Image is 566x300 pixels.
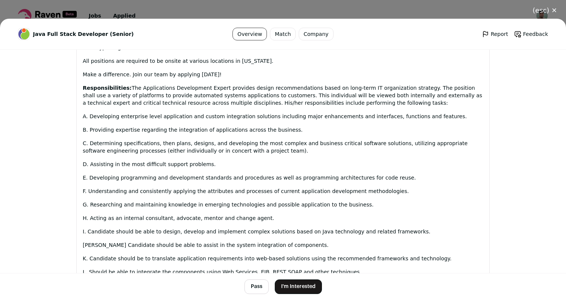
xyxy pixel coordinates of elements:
p: L. Should be able to integrate the components using Web Services, EJB, REST SOAP and other techni... [83,268,483,276]
p: A. Developing enterprise level application and custom integration solutions including major enhan... [83,113,483,120]
a: Overview [232,28,267,40]
a: Match [270,28,296,40]
span: Java Full Stack Developer (Senior) [33,30,134,38]
p: Make a difference. Join our team by applying [DATE]! [83,71,483,78]
strong: Responsibilities: [83,85,132,91]
button: I'm Interested [275,279,322,294]
button: Close modal [524,2,566,19]
a: Report [482,30,508,38]
p: C. Determining specifications, then plans, designs, and developing the most complex and business ... [83,140,483,154]
p: F. Understanding and consistently applying the attributes and processes of current application de... [83,187,483,195]
img: ed4b288738c1cd096099df12a64b18a291a7f3953aed19bd4b5803c6601e9390.png [18,28,30,40]
p: K. Candidate should be to translate application requirements into web-based solutions using the r... [83,255,483,262]
p: H. Acting as an internal consultant, advocate, mentor and change agent. [83,214,483,222]
p: The Applications Development Expert provides design recommendations based on long-term IT organiz... [83,84,483,107]
p: [PERSON_NAME] Candidate should be able to assist in the system integration of components. [83,241,483,249]
p: E. Developing programming and development standards and procedures as well as programming archite... [83,174,483,181]
p: I. Candidate should be able to design, develop and implement complex solutions based on Java tech... [83,228,483,235]
p: B. Providing expertise regarding the integration of applications across the business. [83,126,483,134]
p: All positions are required to be onsite at various locations in [US_STATE]. [83,57,483,65]
button: Pass [244,279,269,294]
a: Company [299,28,334,40]
a: Feedback [514,30,548,38]
p: G. Researching and maintaining knowledge in emerging technologies and possible application to the... [83,201,483,208]
p: D. Assisting in the most difficult support problems. [83,160,483,168]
